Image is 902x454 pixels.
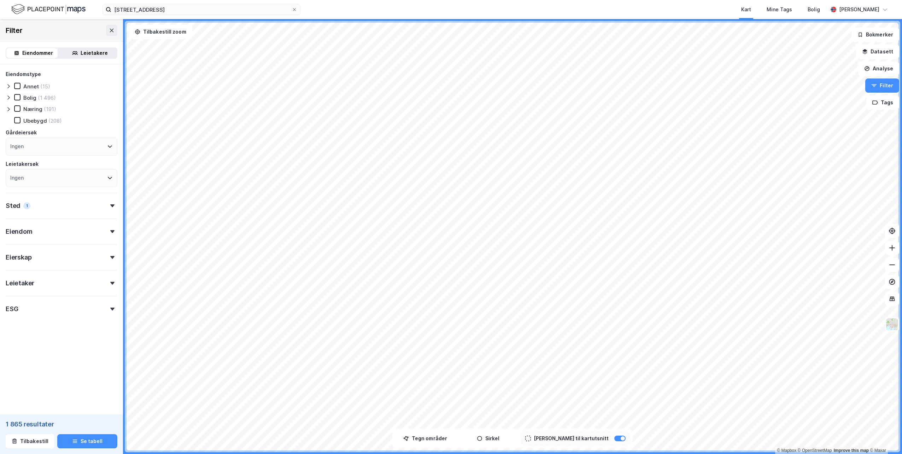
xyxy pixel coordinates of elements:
div: [PERSON_NAME] [839,5,879,14]
img: logo.f888ab2527a4732fd821a326f86c7f29.svg [11,3,86,16]
div: (191) [44,106,56,112]
div: Ubebygd [23,117,47,124]
button: Bokmerker [851,28,899,42]
a: Mapbox [777,448,796,453]
div: Sted [6,202,20,210]
div: Gårdeiersøk [6,128,37,137]
div: Kart [741,5,751,14]
button: Se tabell [57,434,117,448]
img: Z [885,318,899,331]
iframe: Chat Widget [867,420,902,454]
div: Leietakere [81,49,108,57]
a: OpenStreetMap [798,448,832,453]
div: 1 865 resultater [6,420,117,429]
button: Filter [865,78,899,93]
div: Leietakersøk [6,160,39,168]
button: Tilbakestill zoom [129,25,192,39]
button: Analyse [858,62,899,76]
div: Kontrollprogram for chat [867,420,902,454]
button: Tags [866,95,899,110]
div: ESG [6,305,18,313]
div: Bolig [808,5,820,14]
button: Tilbakestill [6,434,54,448]
div: Filter [6,25,23,36]
input: Søk på adresse, matrikkel, gårdeiere, leietakere eller personer [111,4,292,15]
div: [PERSON_NAME] til kartutsnitt [534,434,609,443]
div: Bolig [23,94,36,101]
button: Sirkel [458,431,518,446]
button: Datasett [856,45,899,59]
div: Eiendommer [22,49,53,57]
div: Eiendomstype [6,70,41,78]
div: Ingen [10,174,24,182]
div: Eierskap [6,253,31,262]
div: Annet [23,83,39,90]
div: Ingen [10,142,24,151]
div: (15) [40,83,50,90]
div: Mine Tags [767,5,792,14]
div: Leietaker [6,279,34,287]
div: (208) [48,117,62,124]
div: 1 [23,202,30,209]
button: Tegn områder [395,431,455,446]
div: (1 496) [38,94,56,101]
div: Eiendom [6,227,33,236]
a: Improve this map [834,448,869,453]
div: Næring [23,106,42,112]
